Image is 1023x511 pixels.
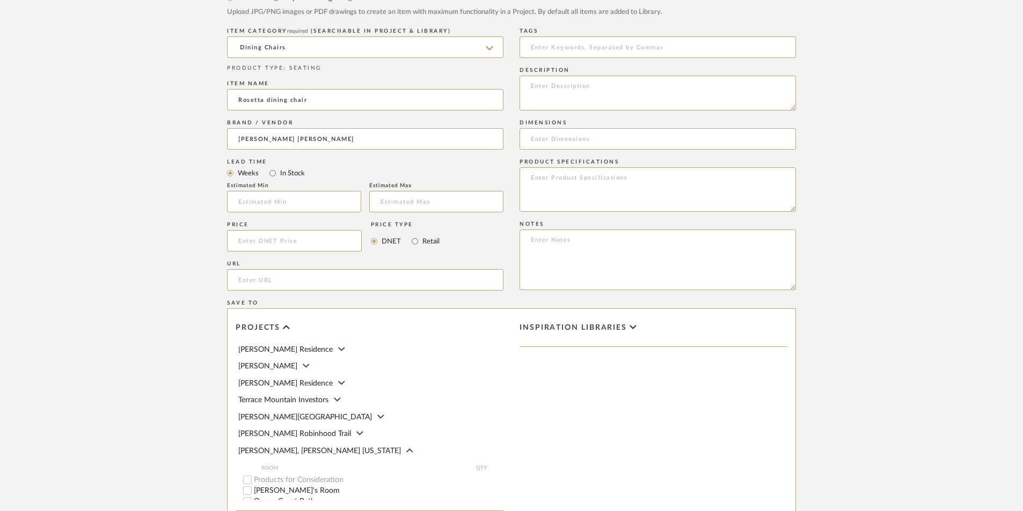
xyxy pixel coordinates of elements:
span: (Searchable in Project & Library) [311,28,451,34]
div: Price Type [371,221,440,228]
span: QTY [468,464,495,472]
input: Estimated Min [227,191,361,212]
mat-radio-group: Select price type [371,230,440,251]
label: DNET [381,235,401,247]
span: ROOM [261,464,468,472]
input: Enter DNET Price [227,230,362,251]
span: required [287,28,308,34]
label: Weeks [237,167,259,179]
span: Projects [236,323,280,332]
div: Lead Time [227,159,503,165]
span: [PERSON_NAME] Residence [238,346,333,353]
input: Enter Keywords, Separated by Commas [520,36,796,58]
div: Item name [227,80,503,87]
div: Price [227,221,362,228]
mat-radio-group: Select item type [227,166,503,180]
div: Estimated Min [227,182,361,189]
span: Inspiration libraries [520,323,627,332]
input: Enter URL [227,269,503,291]
label: Retail [421,235,440,247]
div: Brand / Vendor [227,120,503,126]
div: Save To [227,300,796,306]
div: Dimensions [520,120,796,126]
div: Upload JPG/PNG images or PDF drawings to create an item with maximum functionality in a Project. ... [227,7,796,18]
div: Estimated Max [369,182,503,189]
div: URL [227,261,503,267]
label: Queen Guest Bath [254,498,503,505]
span: [PERSON_NAME] Residence [238,380,333,387]
label: [PERSON_NAME]'s Room [254,487,503,494]
div: ITEM CATEGORY [227,28,503,34]
span: Terrace Mountain Investors [238,396,328,404]
label: In Stock [279,167,305,179]
input: Enter Name [227,89,503,110]
span: [PERSON_NAME], [PERSON_NAME] [US_STATE] [238,447,401,455]
div: Description [520,67,796,73]
span: [PERSON_NAME] [238,362,297,370]
span: [PERSON_NAME] Robinhood Trail [238,430,351,438]
input: Type a category to search and select [227,36,503,58]
input: Unknown [227,128,503,150]
span: [PERSON_NAME][GEOGRAPHIC_DATA] [238,413,372,421]
div: Tags [520,28,796,34]
div: Notes [520,221,796,227]
input: Enter Dimensions [520,128,796,150]
div: Product Specifications [520,159,796,165]
span: : SEATING [283,65,321,71]
div: PRODUCT TYPE [227,64,503,72]
input: Estimated Max [369,191,503,212]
